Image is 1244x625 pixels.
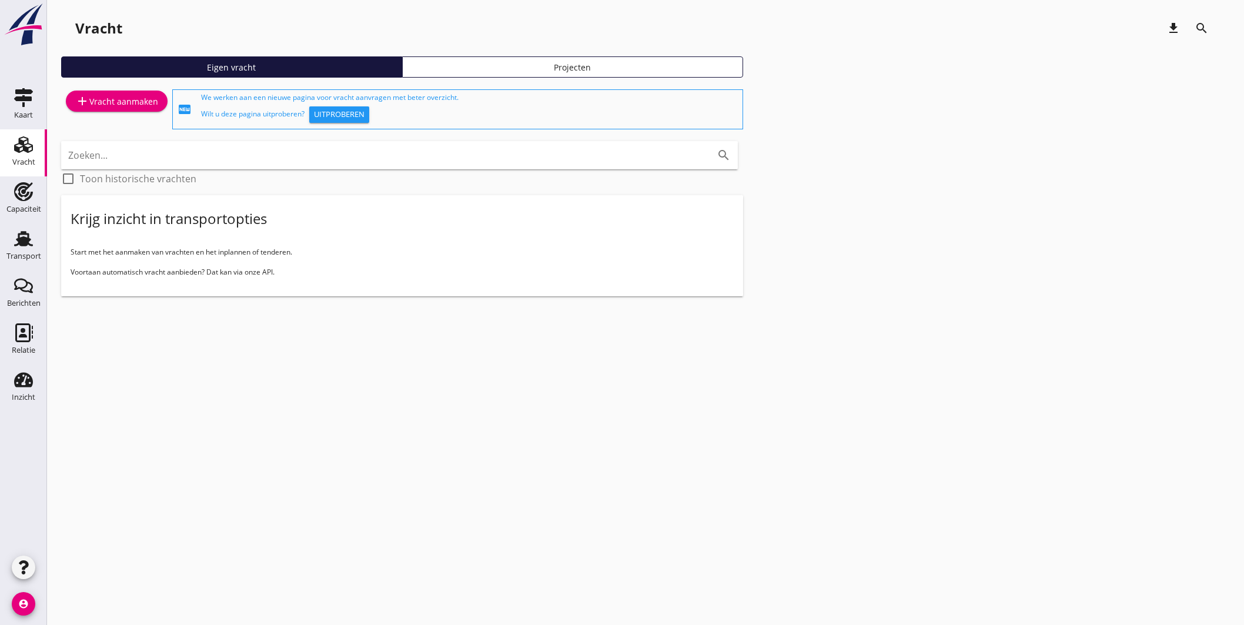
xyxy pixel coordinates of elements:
[717,148,731,162] i: search
[6,252,41,260] div: Transport
[12,592,35,616] i: account_circle
[80,173,196,185] label: Toon historische vrachten
[14,111,33,119] div: Kaart
[12,346,35,354] div: Relatie
[407,61,738,73] div: Projecten
[2,3,45,46] img: logo-small.a267ee39.svg
[71,267,734,278] p: Voortaan automatisch vracht aanbieden? Dat kan via onze API.
[71,209,267,228] div: Krijg inzicht in transportopties
[68,146,698,165] input: Zoeken...
[12,158,35,166] div: Vracht
[7,299,41,307] div: Berichten
[71,247,734,258] p: Start met het aanmaken van vrachten en het inplannen of tenderen.
[309,106,369,123] button: Uitproberen
[402,56,743,78] a: Projecten
[314,109,364,121] div: Uitproberen
[201,92,738,126] div: We werken aan een nieuwe pagina voor vracht aanvragen met beter overzicht. Wilt u deze pagina uit...
[75,94,158,108] div: Vracht aanmaken
[1166,21,1181,35] i: download
[66,61,397,73] div: Eigen vracht
[12,393,35,401] div: Inzicht
[66,91,168,112] a: Vracht aanmaken
[1195,21,1209,35] i: search
[6,205,41,213] div: Capaciteit
[75,94,89,108] i: add
[178,102,192,116] i: fiber_new
[61,56,402,78] a: Eigen vracht
[75,19,122,38] div: Vracht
